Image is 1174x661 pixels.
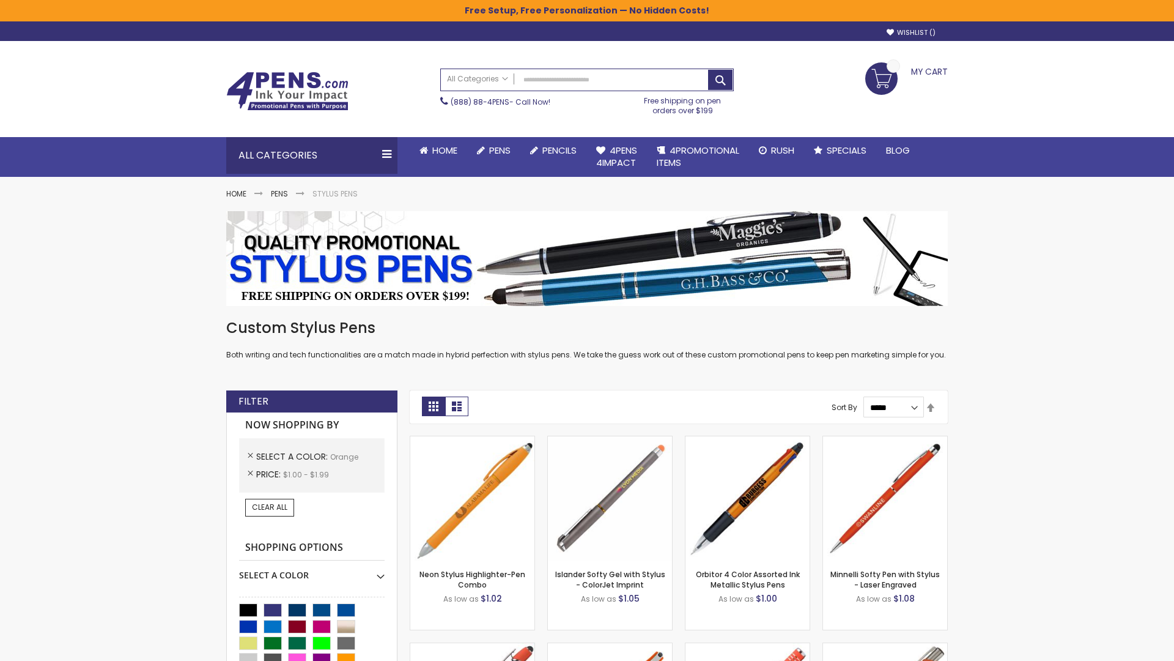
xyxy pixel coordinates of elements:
[827,144,866,157] span: Specials
[548,643,672,653] a: Avendale Velvet Touch Stylus Gel Pen-Orange
[245,499,294,516] a: Clear All
[685,643,810,653] a: Marin Softy Pen with Stylus - Laser Engraved-Orange
[887,28,936,37] a: Wishlist
[447,74,508,84] span: All Categories
[410,137,467,164] a: Home
[481,592,502,605] span: $1.02
[548,436,672,446] a: Islander Softy Gel with Stylus - ColorJet Imprint-Orange
[451,97,550,107] span: - Call Now!
[823,643,947,653] a: Tres-Chic Softy Brights with Stylus Pen - Laser-Orange
[596,144,637,169] span: 4Pens 4impact
[256,450,330,463] span: Select A Color
[893,592,915,605] span: $1.08
[238,395,268,408] strong: Filter
[696,569,800,589] a: Orbitor 4 Color Assorted Ink Metallic Stylus Pens
[749,137,804,164] a: Rush
[489,144,511,157] span: Pens
[226,72,349,111] img: 4Pens Custom Pens and Promotional Products
[542,144,577,157] span: Pencils
[441,69,514,89] a: All Categories
[252,502,287,512] span: Clear All
[876,137,920,164] a: Blog
[239,535,385,561] strong: Shopping Options
[685,436,810,561] img: Orbitor 4 Color Assorted Ink Metallic Stylus Pens-Orange
[467,137,520,164] a: Pens
[226,189,246,199] a: Home
[283,469,329,480] span: $1.00 - $1.99
[410,436,534,561] img: Neon Stylus Highlighter-Pen Combo-Orange
[548,436,672,561] img: Islander Softy Gel with Stylus - ColorJet Imprint-Orange
[419,569,525,589] a: Neon Stylus Highlighter-Pen Combo
[330,452,358,462] span: Orange
[586,137,647,177] a: 4Pens4impact
[632,91,734,116] div: Free shipping on pen orders over $199
[856,594,892,604] span: As low as
[226,318,948,338] h1: Custom Stylus Pens
[410,436,534,446] a: Neon Stylus Highlighter-Pen Combo-Orange
[832,402,857,413] label: Sort By
[239,561,385,581] div: Select A Color
[804,137,876,164] a: Specials
[520,137,586,164] a: Pencils
[771,144,794,157] span: Rush
[718,594,754,604] span: As low as
[432,144,457,157] span: Home
[657,144,739,169] span: 4PROMOTIONAL ITEMS
[239,413,385,438] strong: Now Shopping by
[756,592,777,605] span: $1.00
[312,189,358,199] strong: Stylus Pens
[226,137,397,174] div: All Categories
[685,436,810,446] a: Orbitor 4 Color Assorted Ink Metallic Stylus Pens-Orange
[422,397,445,416] strong: Grid
[647,137,749,177] a: 4PROMOTIONALITEMS
[823,436,947,561] img: Minnelli Softy Pen with Stylus - Laser Engraved-Orange
[886,144,910,157] span: Blog
[451,97,509,107] a: (888) 88-4PENS
[410,643,534,653] a: 4P-MS8B-Orange
[823,436,947,446] a: Minnelli Softy Pen with Stylus - Laser Engraved-Orange
[226,211,948,306] img: Stylus Pens
[256,468,283,480] span: Price
[618,592,640,605] span: $1.05
[581,594,616,604] span: As low as
[555,569,665,589] a: Islander Softy Gel with Stylus - ColorJet Imprint
[830,569,940,589] a: Minnelli Softy Pen with Stylus - Laser Engraved
[443,594,479,604] span: As low as
[226,318,948,360] div: Both writing and tech functionalities are a match made in hybrid perfection with stylus pens. We ...
[271,189,288,199] a: Pens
